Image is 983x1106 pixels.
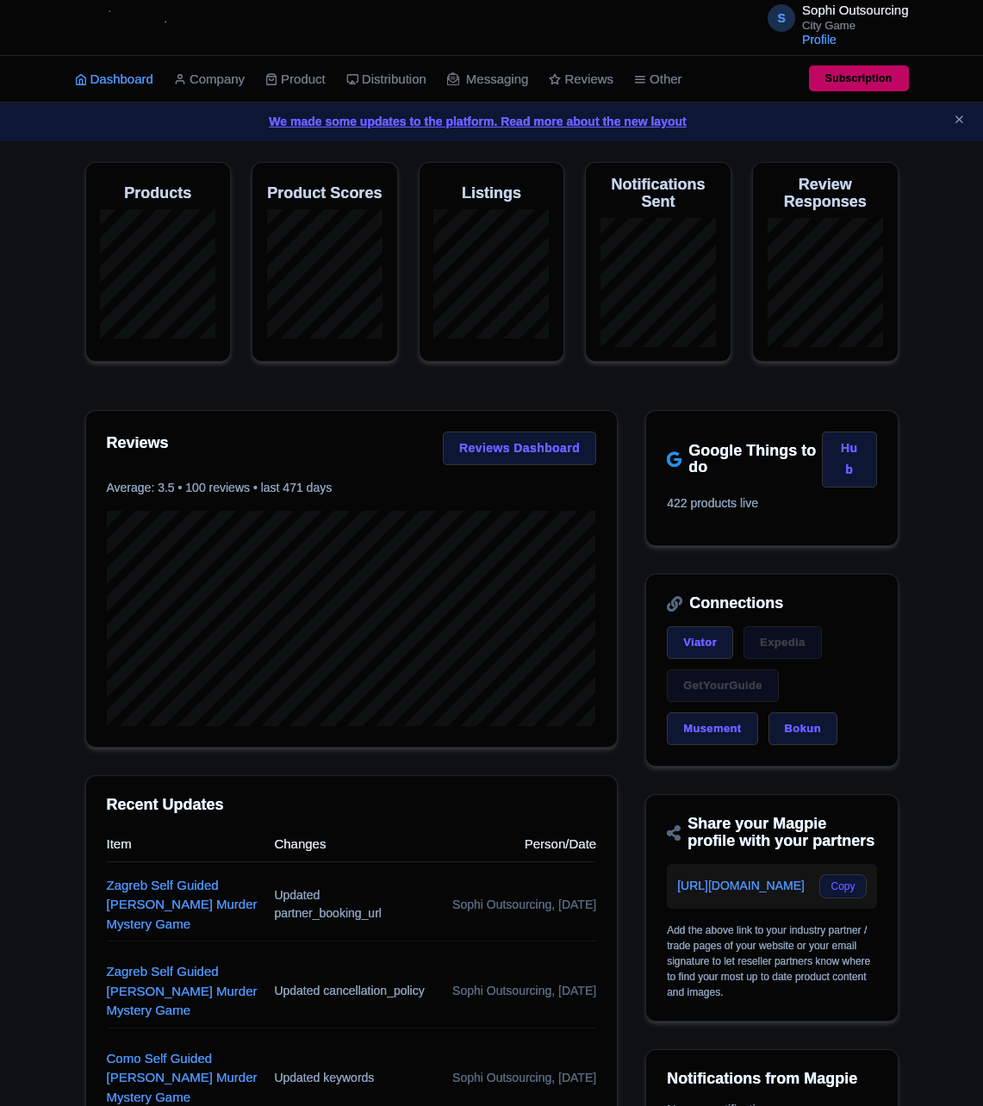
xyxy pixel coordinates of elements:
img: logo-ab69f6fb50320c5b225c76a69d11143b.png [66,9,200,47]
a: Viator [667,626,733,659]
span: S [768,4,795,32]
h2: Reviews [107,435,169,452]
h2: Share your Magpie profile with your partners [667,816,876,850]
a: We made some updates to the platform. Read more about the new layout [10,113,973,131]
h4: Product Scores [267,185,382,202]
small: City Game [802,20,908,31]
div: Updated keywords [274,1069,428,1087]
a: [URL][DOMAIN_NAME] [677,879,805,892]
span: Sophi Outsourcing [802,3,908,17]
h2: Notifications from Magpie [667,1071,876,1088]
a: Expedia [743,626,822,659]
a: Subscription [809,65,909,91]
a: Zagreb Self Guided [PERSON_NAME] Murder Mystery Game [107,878,258,931]
a: Como Self Guided [PERSON_NAME] Murder Mystery Game [107,1051,258,1104]
a: Company [174,56,245,103]
a: Profile [802,33,837,47]
a: Bokun [768,712,837,745]
a: Musement [667,712,757,745]
a: Messaging [447,56,529,103]
h4: Listings [462,185,521,202]
a: Product [265,56,326,103]
p: Average: 3.5 • 100 reviews • last 471 days [107,479,597,497]
a: GetYourGuide [667,669,779,702]
button: Copy [819,874,866,898]
h4: Products [124,185,191,202]
div: Updated partner_booking_url [274,886,428,923]
a: Other [634,56,682,103]
div: Updated cancellation_policy [274,982,428,1000]
a: S Sophi Outsourcing City Game [757,3,908,31]
h2: Recent Updates [107,797,597,814]
div: Sophi Outsourcing, [DATE] [442,1069,596,1087]
a: Dashboard [75,56,153,103]
div: Sophi Outsourcing, [DATE] [442,896,596,914]
div: Changes [274,835,428,854]
a: Reviews Dashboard [443,432,596,466]
a: Zagreb Self Guided [PERSON_NAME] Murder Mystery Game [107,964,258,1017]
div: Item [107,835,261,854]
a: Distribution [346,56,426,103]
button: Close announcement [953,111,966,131]
p: 422 products live [667,494,876,513]
div: Sophi Outsourcing, [DATE] [442,982,596,1000]
a: Reviews [549,56,613,103]
h4: Review Responses [767,177,884,211]
h2: Connections [667,595,876,612]
h2: Google Things to do [667,443,822,477]
a: Hub [822,432,877,488]
div: Person/Date [442,835,596,854]
h4: Notifications Sent [600,177,717,211]
div: Add the above link to your industry partner / trade pages of your website or your email signature... [667,923,876,1000]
